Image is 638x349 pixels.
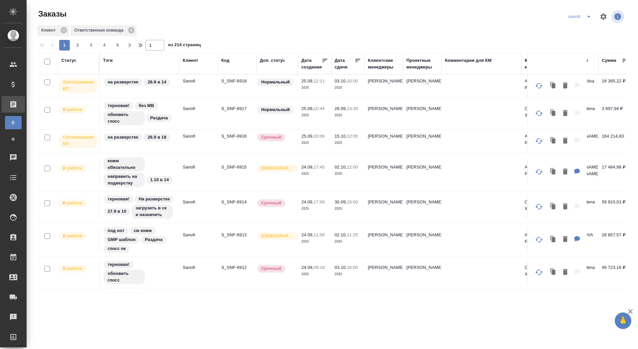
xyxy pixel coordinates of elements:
p: ООО "ОПЕЛЛА ХЕЛСКЕА" [525,105,557,119]
span: Настроить таблицу [595,9,611,25]
td: [PERSON_NAME] [403,102,442,125]
p: 2025 [301,271,328,278]
p: 24.09, [301,265,314,270]
p: АО "Санофи Россия" [525,164,557,177]
div: Ответственная команда [70,25,137,36]
button: Обновить [531,232,547,248]
p: 2025 [301,112,328,119]
p: В работе [63,265,82,272]
td: [PERSON_NAME] [403,161,442,184]
button: Клонировать [547,165,560,179]
button: Клонировать [547,200,560,214]
div: терновая!, без МВ, обновить глосс, Раздача [103,101,176,126]
p: терновая! [108,102,129,109]
td: 15 112,89 ₽ [598,292,632,316]
button: Удалить [560,266,571,279]
p: под нот [108,227,124,234]
td: [PERSON_NAME] [365,74,403,98]
div: Выставляет ПМ после принятия заказа от КМа [58,105,96,114]
p: 2025 [335,140,361,146]
div: Выставляется автоматически для первых 3 заказов нового контактного лица. Особое внимание [257,164,295,173]
button: Удалить [560,233,571,246]
p: S_SNF-6918 [221,78,253,84]
span: 🙏 [617,314,629,328]
p: на разверстке [108,134,138,141]
p: Срочный [261,200,281,206]
td: [PERSON_NAME] [365,161,403,184]
p: 24.09, [301,232,314,237]
div: Код [221,57,229,64]
p: 10:06 [314,134,325,139]
td: 49 723,16 ₽ [598,261,632,284]
div: Выставляется автоматически, если на указанный объем услуг необходимо больше времени в стандартном... [257,264,295,273]
p: обновить глосс [108,270,141,284]
p: 25.09, [301,134,314,139]
button: Удалить [560,107,571,120]
p: направить на подверстку [108,173,141,186]
button: Клонировать [547,107,560,120]
p: В работе [63,106,82,113]
div: Контрагент клиента [525,57,557,70]
td: [PERSON_NAME] [365,292,403,316]
p: 25.09, [301,78,314,83]
p: 09:18 [314,265,325,270]
p: Раздача [145,236,162,243]
p: 10:44 [314,106,325,111]
p: 2025 [335,84,361,91]
div: Выставляется автоматически для первых 3 заказов нового контактного лица. Особое внимание [257,232,295,241]
td: [PERSON_NAME] [403,195,442,219]
div: Выставляет ПМ после принятия заказа от КМа [58,164,96,173]
p: Раздача [150,115,168,121]
span: 3 [86,42,96,49]
p: Sanofi [183,78,215,84]
a: Ф [5,133,22,146]
p: 03.10, [335,265,347,270]
button: Обновить [531,264,547,280]
button: Удалить [560,134,571,148]
div: Сумма [602,57,616,64]
p: АО "Санофи Россия" [525,78,557,91]
p: S_SNF-6917 [221,105,253,112]
p: 1.10 в 14 [150,176,169,183]
span: 2 [72,42,83,49]
div: под нот, см комм, GMP шаблон, Раздача, глосс ок [103,226,176,253]
p: комм обязательно [108,158,141,171]
p: Sanofi [183,133,215,140]
p: Sanofi [183,264,215,271]
td: 17 484,98 ₽ [598,161,632,184]
p: Нормальный [261,79,290,85]
td: [PERSON_NAME] [403,228,442,252]
p: 2025 [335,112,361,119]
p: 12:00 [347,165,358,170]
p: Нормальный [261,106,290,113]
p: Sanofi [183,105,215,112]
p: на разверстке [108,79,138,85]
p: см комм [134,227,152,234]
p: [DEMOGRAPHIC_DATA] [261,165,294,172]
p: 02.10, [335,232,347,237]
p: 15:00 [347,199,358,204]
div: Клиент [183,57,198,64]
p: S_SNF-6915 [221,164,253,171]
button: Обновить [531,78,547,94]
p: Sanofi [183,232,215,238]
button: 4 [99,40,110,51]
p: 27.9 в 10 [108,208,126,215]
p: Согласование КП [63,134,94,147]
div: терновая!, обновить глосс [103,260,176,285]
p: Sanofi [183,199,215,205]
div: Дата создания [301,57,322,70]
button: Клонировать [547,266,560,279]
p: 11:56 [314,232,325,237]
div: Статус по умолчанию для стандартных заказов [257,78,295,87]
p: Согласование КП [63,79,94,92]
div: Доп. статус [260,57,285,64]
p: 26.9 в 14 [148,79,166,85]
p: 16:00 [347,265,358,270]
button: 🙏 [615,312,631,329]
p: Ответственная команда [74,27,126,34]
div: Статус по умолчанию для стандартных заказов [257,105,295,114]
div: комм обязательно, направить на подверстку, 1.10 в 14 [103,157,176,188]
div: на разверстке, 26.9 в 18 [103,133,176,142]
div: Проектные менеджеры [406,57,438,70]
